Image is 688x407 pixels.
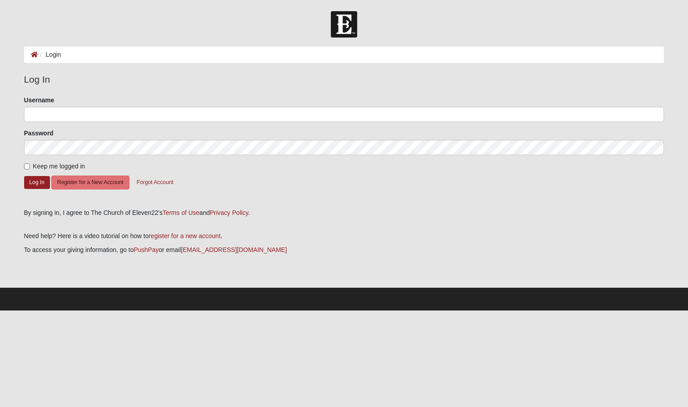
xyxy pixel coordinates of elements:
[24,208,664,218] div: By signing in, I agree to The Church of Eleven22's and .
[149,232,221,239] a: register for a new account
[24,129,54,138] label: Password
[24,72,664,87] legend: Log In
[24,176,50,189] button: Log In
[131,176,179,189] button: Forgot Account
[210,209,248,216] a: Privacy Policy
[133,246,158,253] a: PushPay
[51,176,129,189] button: Register for a New Account
[24,245,664,255] p: To access your giving information, go to or email
[163,209,199,216] a: Terms of Use
[38,50,61,59] li: Login
[24,164,30,169] input: Keep me logged in
[33,163,85,170] span: Keep me logged in
[24,96,54,105] label: Username
[24,231,664,241] p: Need help? Here is a video tutorial on how to .
[331,11,357,38] img: Church of Eleven22 Logo
[181,246,287,253] a: [EMAIL_ADDRESS][DOMAIN_NAME]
